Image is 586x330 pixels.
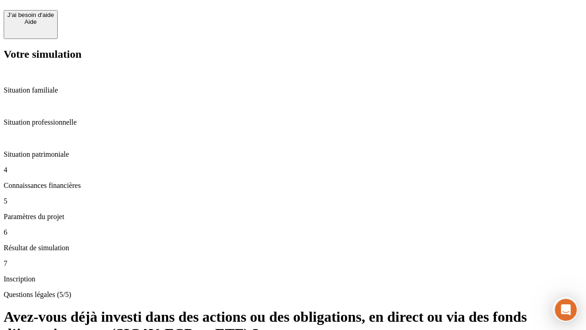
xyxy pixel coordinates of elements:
[4,48,582,60] h2: Votre simulation
[4,259,582,268] p: 7
[7,11,54,18] div: J’ai besoin d'aide
[4,86,582,94] p: Situation familiale
[4,181,582,190] p: Connaissances financières
[4,118,582,126] p: Situation professionnelle
[4,213,582,221] p: Paramètres du projet
[553,297,578,322] iframe: Intercom live chat discovery launcher
[4,291,582,299] p: Questions légales (5/5)
[4,244,582,252] p: Résultat de simulation
[7,18,54,25] div: Aide
[4,166,582,174] p: 4
[4,150,582,159] p: Situation patrimoniale
[4,228,582,236] p: 6
[555,299,577,321] iframe: Intercom live chat
[4,275,582,283] p: Inscription
[4,197,582,205] p: 5
[4,10,58,39] button: J’ai besoin d'aideAide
